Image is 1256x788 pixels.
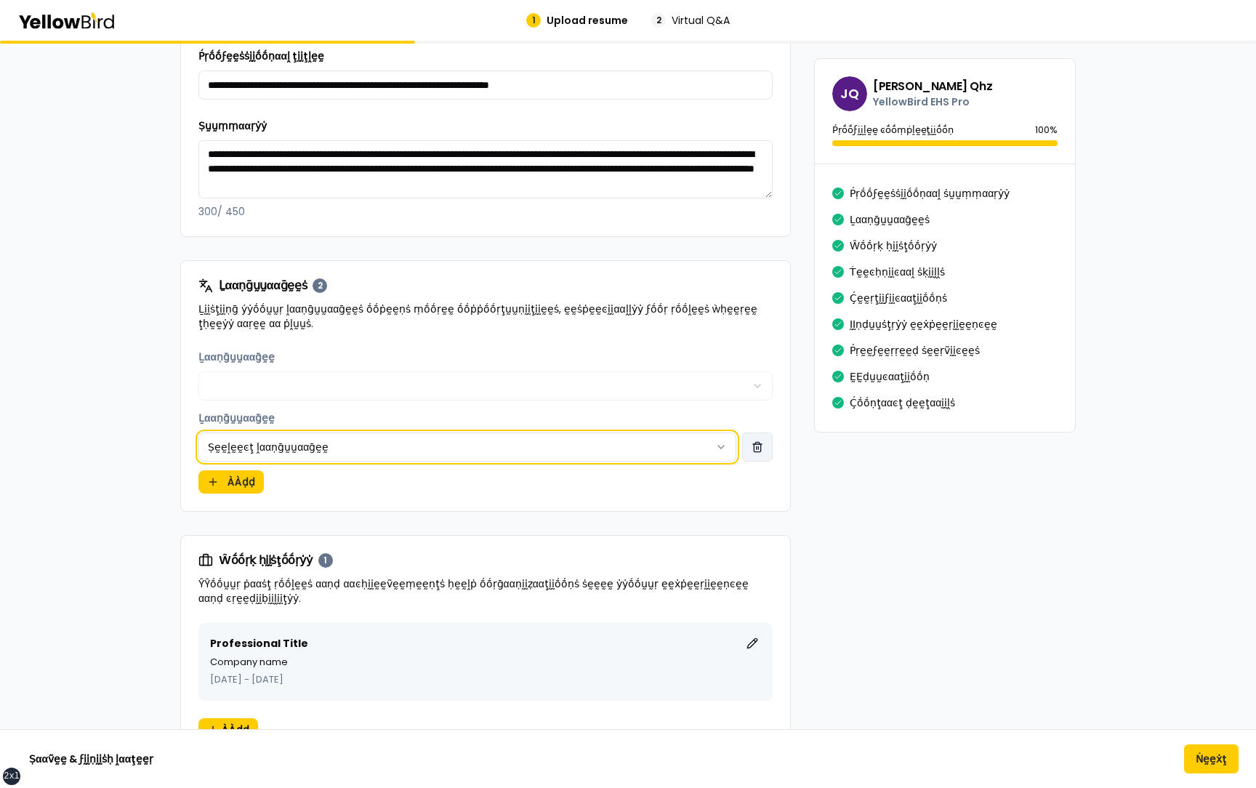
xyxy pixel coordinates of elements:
[198,350,275,364] label: Ḻααṇḡṵṵααḡḛḛ
[222,723,249,737] span: ÀÀḍḍ
[850,182,1010,205] button: Ṕṛṓṓϝḛḛṡṡḭḭṓṓṇααḽ ṡṵṵṃṃααṛẏẏ
[198,49,324,63] label: Ṕṛṓṓϝḛḛṡṡḭḭṓṓṇααḽ ţḭḭţḽḛḛ
[198,302,773,331] p: Ḻḭḭṡţḭḭṇḡ ẏẏṓṓṵṵṛ ḽααṇḡṵṵααḡḛḛṡ ṓṓṗḛḛṇṡ ṃṓṓṛḛḛ ṓṓṗṗṓṓṛţṵṵṇḭḭţḭḭḛḛṡ, ḛḛṡṗḛḛͼḭḭααḽḽẏẏ ϝṓṓṛ ṛṓṓḽḛḛṡ ...
[651,13,666,28] div: 2
[210,672,761,687] p: [DATE] - [DATE]
[850,365,930,388] button: ḚḚḍṵṵͼααţḭḭṓṓṇ
[198,118,267,133] label: Ṣṵṵṃṃααṛẏẏ
[672,13,730,28] span: Virtual Q&A
[17,744,165,773] button: Ṣααṽḛḛ & ϝḭḭṇḭḭṡḥ ḽααţḛḛṛ
[198,470,264,494] button: ÀÀḍḍ
[526,13,541,28] div: 1
[873,79,992,95] h3: [PERSON_NAME] Qhz
[198,718,258,741] button: ÀÀḍḍ
[850,208,930,231] button: Ḻααṇḡṵṵααḡḛḛṡ
[850,339,980,362] button: Ṕṛḛḛϝḛḛṛṛḛḛḍ ṡḛḛṛṽḭḭͼḛḛṡ
[832,123,954,137] p: Ṕṛṓṓϝḭḭḽḛḛ ͼṓṓṃṗḽḛḛţḭḭṓṓṇ
[1184,744,1239,773] button: Ṅḛḛẋţ
[219,555,313,566] span: Ŵṓṓṛḳ ḥḭḭṡţṓṓṛẏẏ
[850,313,997,336] button: ḬḬṇḍṵṵṡţṛẏẏ ḛḛẋṗḛḛṛḭḭḛḛṇͼḛḛ
[198,411,275,425] label: Ḻααṇḡṵṵααḡḛḛ
[198,576,773,606] p: ŶŶṓṓṵṵṛ ṗααṡţ ṛṓṓḽḛḛṡ ααṇḍ ααͼḥḭḭḛḛṽḛḛṃḛḛṇţṡ ḥḛḛḽṗ ṓṓṛḡααṇḭḭẓααţḭḭṓṓṇṡ ṡḛḛḛḛ ẏẏṓṓṵṵṛ ḛḛẋṗḛḛṛḭḭḛḛṇ...
[198,204,773,219] p: 300 / 450
[547,13,628,28] span: Upload resume
[4,771,20,782] div: 2xl
[850,260,945,284] button: Ṫḛḛͼḥṇḭḭͼααḽ ṡḳḭḭḽḽṡ
[873,95,992,109] p: YellowBird EHS Pro
[850,286,947,310] button: Ḉḛḛṛţḭḭϝḭḭͼααţḭḭṓṓṇṡ
[210,636,308,651] h3: Professional Title
[1035,123,1058,137] p: 100 %
[313,278,327,293] div: 2
[850,391,955,414] button: Ḉṓṓṇţααͼţ ḍḛḛţααḭḭḽṡ
[318,553,333,568] div: 1
[210,655,761,670] p: Company name
[832,76,867,111] span: JQ
[850,234,937,257] button: Ŵṓṓṛḳ ḥḭḭṡţṓṓṛẏẏ
[198,278,327,293] h3: Ḻααṇḡṵṵααḡḛḛṡ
